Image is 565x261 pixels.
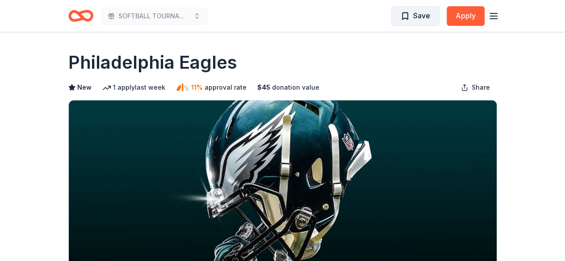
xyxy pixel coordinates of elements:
[118,11,190,21] span: SOFTBALL TOURNAMENT 10U
[391,6,439,26] button: Save
[68,50,237,75] h1: Philadelphia Eagles
[77,82,92,93] span: New
[454,79,497,96] button: Share
[413,10,430,21] span: Save
[257,82,270,93] span: $ 45
[191,82,203,93] span: 11%
[68,5,93,26] a: Home
[102,82,165,93] div: 1 apply last week
[447,6,485,26] button: Apply
[205,82,247,93] span: approval rate
[100,7,208,25] button: SOFTBALL TOURNAMENT 10U
[272,82,319,93] span: donation value
[472,82,490,93] span: Share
